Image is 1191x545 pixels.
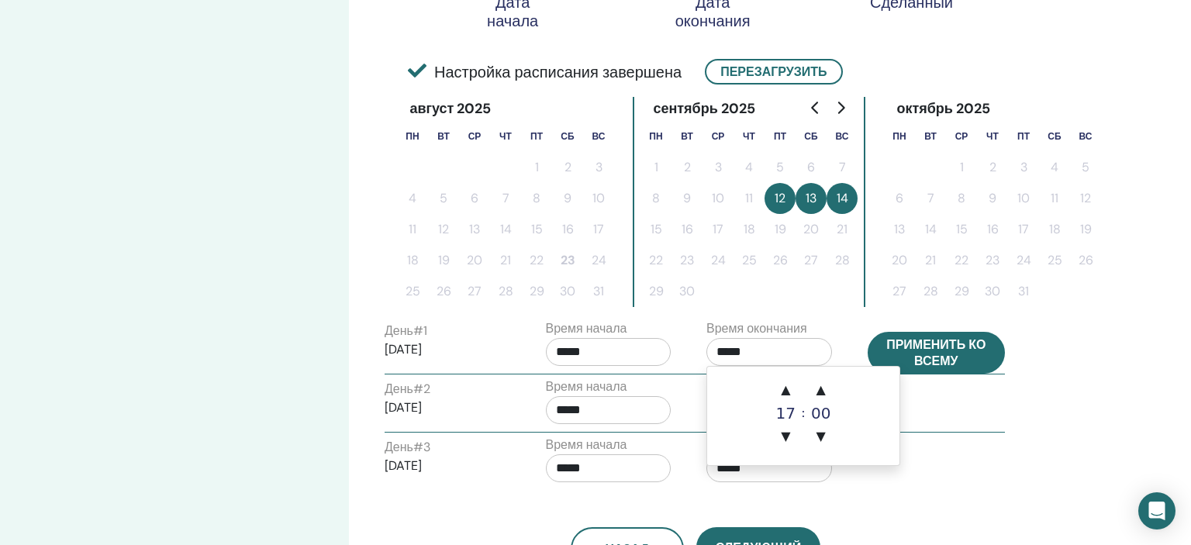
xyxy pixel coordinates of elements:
[915,276,946,307] button: 28
[915,183,946,214] button: 7
[640,152,671,183] button: 1
[1070,245,1101,276] button: 26
[827,214,858,245] button: 21
[671,121,703,152] th: вторник
[640,245,671,276] button: 22
[428,245,459,276] button: 19
[1070,214,1101,245] button: 19
[977,245,1008,276] button: 23
[546,436,627,454] label: Время начала
[428,214,459,245] button: 12
[385,322,427,340] label: День # 1
[1008,245,1039,276] button: 24
[706,319,807,338] label: Время окончания
[827,183,858,214] button: 14
[397,276,428,307] button: 25
[552,121,583,152] th: суббота
[1039,152,1070,183] button: 4
[946,121,977,152] th: среда
[734,121,765,152] th: четверг
[640,121,671,152] th: понедельник
[521,121,552,152] th: пятница
[671,152,703,183] button: 2
[521,152,552,183] button: 1
[1008,214,1039,245] button: 17
[765,245,796,276] button: 26
[977,214,1008,245] button: 16
[1070,152,1101,183] button: 5
[397,245,428,276] button: 18
[521,276,552,307] button: 29
[428,121,459,152] th: вторник
[546,319,627,338] label: Время начала
[1039,183,1070,214] button: 11
[459,121,490,152] th: среда
[828,92,853,123] button: Go to next month
[977,276,1008,307] button: 30
[385,398,510,417] p: [DATE]
[765,214,796,245] button: 19
[734,152,765,183] button: 4
[915,245,946,276] button: 21
[946,276,977,307] button: 29
[385,438,430,457] label: День # 3
[796,183,827,214] button: 13
[1138,492,1175,529] div: Open Intercom Messenger
[671,183,703,214] button: 9
[884,97,1003,121] div: октябрь 2025
[796,214,827,245] button: 20
[1039,245,1070,276] button: 25
[428,276,459,307] button: 26
[734,214,765,245] button: 18
[765,152,796,183] button: 5
[827,245,858,276] button: 28
[806,421,837,452] span: ▼
[583,276,614,307] button: 31
[552,245,583,276] button: 23
[977,183,1008,214] button: 9
[884,121,915,152] th: понедельник
[640,276,671,307] button: 29
[521,183,552,214] button: 8
[490,214,521,245] button: 14
[408,60,682,84] span: Настройка расписания завершена
[459,276,490,307] button: 27
[801,374,805,452] div: :
[770,405,801,421] div: 17
[796,152,827,183] button: 6
[734,183,765,214] button: 11
[946,245,977,276] button: 22
[583,183,614,214] button: 10
[705,59,842,85] button: Перезагрузить
[583,121,614,152] th: воскресенье
[1008,121,1039,152] th: пятница
[397,214,428,245] button: 11
[459,183,490,214] button: 6
[915,121,946,152] th: вторник
[1039,121,1070,152] th: суббота
[521,245,552,276] button: 22
[734,245,765,276] button: 25
[946,183,977,214] button: 8
[385,380,430,398] label: День # 2
[827,152,858,183] button: 7
[1039,214,1070,245] button: 18
[397,121,428,152] th: понедельник
[397,97,504,121] div: август 2025
[884,245,915,276] button: 20
[552,214,583,245] button: 16
[552,276,583,307] button: 30
[1070,121,1101,152] th: воскресенье
[703,245,734,276] button: 24
[803,92,828,123] button: Go to previous month
[552,152,583,183] button: 2
[770,421,801,452] span: ▼
[459,214,490,245] button: 13
[671,245,703,276] button: 23
[671,276,703,307] button: 30
[1070,183,1101,214] button: 12
[796,245,827,276] button: 27
[884,214,915,245] button: 13
[703,183,734,214] button: 10
[703,152,734,183] button: 3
